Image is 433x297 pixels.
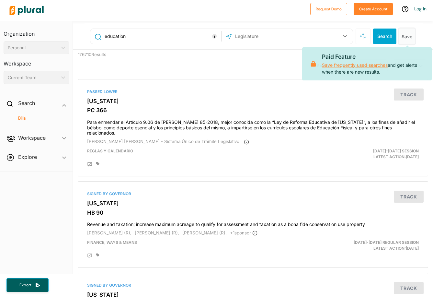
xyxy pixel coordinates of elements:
h3: [US_STATE] [87,98,419,104]
h3: PC 366 [87,107,419,113]
h3: [US_STATE] [87,200,419,207]
button: Track [394,191,424,203]
a: Bills [10,115,66,121]
button: Save [399,29,415,44]
div: Current Team [8,74,59,81]
div: Latest Action: [DATE] [310,148,424,160]
div: Latest Action: [DATE] [310,240,424,251]
span: Reglas y Calendario [87,148,133,153]
button: Track [394,282,424,294]
button: Track [394,89,424,101]
button: Create Account [354,3,393,15]
a: Log In [414,6,427,12]
a: Create Account [354,5,393,12]
button: Export [6,278,49,292]
button: Request Demo [310,3,347,15]
div: Passed Lower [87,89,419,95]
h3: Organization [4,24,69,39]
span: [PERSON_NAME] [PERSON_NAME] - Sistema Único de Trámite Legislativo [87,139,239,144]
div: Add Position Statement [87,162,92,167]
span: [DATE]-[DATE] Regular Session [354,240,419,245]
a: Save frequently used searches [322,62,388,68]
input: Enter keywords, bill # or legislator name [104,30,220,42]
span: Finance, Ways & Means [87,240,137,245]
p: and get alerts when there are new results. [322,53,427,75]
h3: HB 90 [87,209,419,216]
h4: Revenue and taxation; increase maximum acreage to qualify for assessment and taxation as a bona f... [87,219,419,227]
div: Tooltip anchor [211,33,217,39]
div: Add tags [96,253,99,257]
div: Personal [8,44,59,51]
div: Add Position Statement [87,253,92,258]
div: Add tags [96,162,99,166]
h4: Para enmendar el Artículo 9.06 de [PERSON_NAME] 85-2018, mejor conocida como la “Ley de Reforma E... [87,116,419,136]
div: Signed by Governor [87,191,419,197]
button: Search [373,29,396,44]
h2: Search [18,100,35,107]
p: Paid Feature [322,53,427,61]
span: Search Filters [360,33,366,38]
div: Signed by Governor [87,282,419,288]
span: [DATE]-[DATE] Session [373,148,419,153]
input: Legislature [234,30,304,42]
span: [PERSON_NAME] (R), [87,230,131,235]
div: 176710 Results [73,50,163,74]
span: + 1 sponsor [230,230,257,235]
span: Export [15,282,36,288]
span: [PERSON_NAME] (R), [135,230,179,235]
a: Request Demo [310,5,347,12]
h3: Workspace [4,54,69,68]
span: [PERSON_NAME] (R), [182,230,227,235]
